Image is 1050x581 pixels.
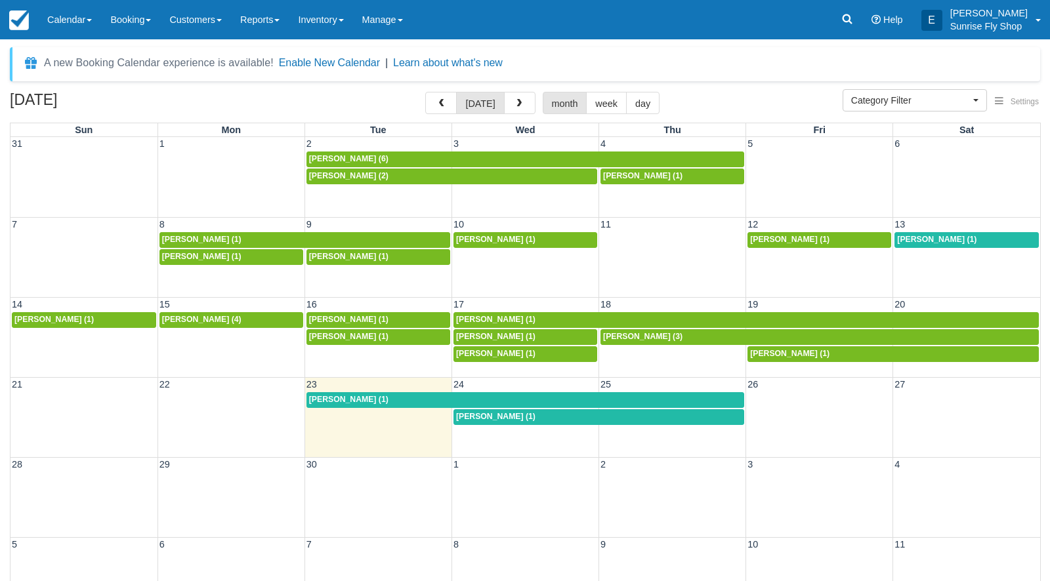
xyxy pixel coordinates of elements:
span: 22 [158,379,171,390]
span: [PERSON_NAME] (2) [309,171,388,180]
span: 29 [158,459,171,470]
span: 6 [893,138,901,149]
span: Mon [221,125,241,135]
button: Enable New Calendar [279,56,380,70]
a: [PERSON_NAME] (1) [306,329,450,345]
a: [PERSON_NAME] (1) [12,312,156,328]
span: 10 [452,219,465,230]
span: 17 [452,299,465,310]
a: [PERSON_NAME] (1) [453,232,597,248]
img: checkfront-main-nav-mini-logo.png [9,10,29,30]
span: 18 [599,299,612,310]
span: [PERSON_NAME] (6) [309,154,388,163]
span: 11 [599,219,612,230]
button: [DATE] [456,92,504,114]
span: 19 [746,299,759,310]
a: [PERSON_NAME] (1) [306,392,744,408]
span: 9 [599,539,607,550]
span: 30 [305,459,318,470]
span: Category Filter [851,94,970,107]
a: [PERSON_NAME] (2) [306,169,597,184]
span: 4 [599,138,607,149]
button: day [626,92,660,114]
span: 11 [893,539,906,550]
span: 1 [452,459,460,470]
span: 7 [10,219,18,230]
span: [PERSON_NAME] (1) [309,315,388,324]
span: [PERSON_NAME] (4) [162,315,241,324]
span: 27 [893,379,906,390]
a: [PERSON_NAME] (1) [453,409,744,425]
span: [PERSON_NAME] (1) [456,412,535,421]
a: [PERSON_NAME] (1) [600,169,744,184]
span: Fri [814,125,826,135]
span: 24 [452,379,465,390]
span: 21 [10,379,24,390]
span: 4 [893,459,901,470]
span: 16 [305,299,318,310]
span: [PERSON_NAME] (1) [14,315,94,324]
span: Help [883,14,903,25]
span: 25 [599,379,612,390]
div: E [921,10,942,31]
span: 15 [158,299,171,310]
span: [PERSON_NAME] (1) [750,349,829,358]
a: Learn about what's new [393,57,503,68]
span: [PERSON_NAME] (1) [456,315,535,324]
a: [PERSON_NAME] (6) [306,151,744,167]
span: 1 [158,138,166,149]
span: [PERSON_NAME] (1) [162,252,241,261]
span: Sun [75,125,93,135]
span: 28 [10,459,24,470]
span: [PERSON_NAME] (1) [162,235,241,244]
i: Help [871,15,881,24]
a: [PERSON_NAME] (1) [747,232,891,248]
span: [PERSON_NAME] (1) [603,171,682,180]
p: Sunrise Fly Shop [950,20,1028,33]
span: 3 [452,138,460,149]
span: Wed [515,125,535,135]
button: week [586,92,627,114]
div: A new Booking Calendar experience is available! [44,55,274,71]
span: [PERSON_NAME] (1) [456,349,535,358]
a: [PERSON_NAME] (1) [453,312,1039,328]
a: [PERSON_NAME] (4) [159,312,303,328]
span: [PERSON_NAME] (1) [750,235,829,244]
span: 5 [10,539,18,550]
span: [PERSON_NAME] (3) [603,332,682,341]
span: 10 [746,539,759,550]
span: 3 [746,459,754,470]
a: [PERSON_NAME] (1) [159,249,303,265]
span: Settings [1011,97,1039,106]
span: 7 [305,539,313,550]
span: 20 [893,299,906,310]
button: month [543,92,587,114]
span: 12 [746,219,759,230]
a: [PERSON_NAME] (1) [306,312,450,328]
span: [PERSON_NAME] (1) [309,252,388,261]
a: [PERSON_NAME] (1) [159,232,450,248]
span: 5 [746,138,754,149]
span: [PERSON_NAME] (1) [456,235,535,244]
button: Category Filter [843,89,987,111]
p: [PERSON_NAME] [950,7,1028,20]
span: 8 [158,219,166,230]
span: 6 [158,539,166,550]
span: 2 [599,459,607,470]
a: [PERSON_NAME] (1) [894,232,1039,248]
span: 31 [10,138,24,149]
span: [PERSON_NAME] (1) [309,395,388,404]
span: 26 [746,379,759,390]
span: [PERSON_NAME] (1) [897,235,976,244]
a: [PERSON_NAME] (1) [306,249,450,265]
span: 14 [10,299,24,310]
h2: [DATE] [10,92,176,116]
span: Thu [663,125,681,135]
a: [PERSON_NAME] (1) [453,346,597,362]
button: Settings [987,92,1047,111]
span: | [385,57,388,68]
span: 9 [305,219,313,230]
span: Sat [959,125,974,135]
a: [PERSON_NAME] (3) [600,329,1039,345]
span: 8 [452,539,460,550]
